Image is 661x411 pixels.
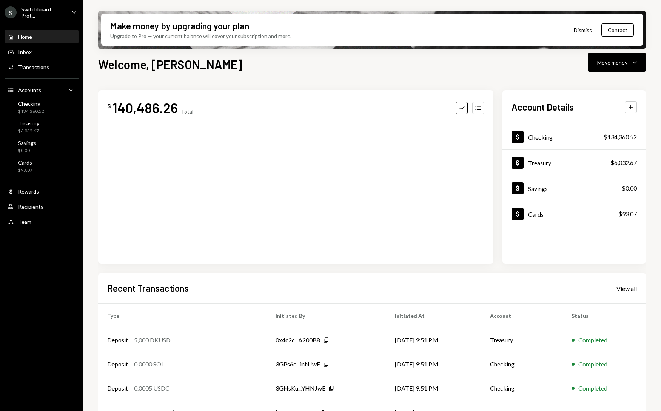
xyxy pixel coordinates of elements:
th: Status [562,304,646,328]
div: $134,360.52 [604,132,637,142]
div: Make money by upgrading your plan [110,20,249,32]
th: Account [481,304,562,328]
div: 0.0000 SOL [134,360,164,369]
div: Completed [578,360,607,369]
div: Deposit [107,336,128,345]
div: $ [107,102,111,110]
a: Cards$93.07 [502,201,646,226]
td: [DATE] 9:51 PM [386,328,481,352]
div: Transactions [18,64,49,70]
a: Cards$93.07 [5,157,79,175]
button: Contact [601,23,634,37]
a: Inbox [5,45,79,58]
a: Checking$134,360.52 [5,98,79,116]
th: Initiated At [386,304,481,328]
div: Upgrade to Pro — your current balance will cover your subscription and more. [110,32,291,40]
div: $6,032.67 [610,158,637,167]
button: Move money [588,53,646,72]
div: Completed [578,384,607,393]
div: Cards [18,159,32,166]
div: Switchboard Prot... [21,6,66,19]
div: $134,360.52 [18,108,44,115]
div: Treasury [18,120,39,126]
div: Treasury [528,159,551,166]
div: Team [18,219,31,225]
h2: Recent Transactions [107,282,189,294]
th: Type [98,304,267,328]
div: 140,486.26 [112,99,178,116]
a: Accounts [5,83,79,97]
a: Treasury$6,032.67 [5,118,79,136]
button: Dismiss [564,21,601,39]
a: Treasury$6,032.67 [502,150,646,175]
div: Completed [578,336,607,345]
a: Savings$0.00 [5,137,79,155]
a: Team [5,215,79,228]
a: Checking$134,360.52 [502,124,646,149]
div: Total [181,108,193,115]
a: Rewards [5,185,79,198]
td: Treasury [481,328,562,352]
div: 0x4c2c...A200B8 [276,336,320,345]
div: Savings [528,185,548,192]
div: Rewards [18,188,39,195]
a: View all [616,284,637,292]
div: 0.0005 USDC [134,384,169,393]
td: Checking [481,352,562,376]
div: 3GNsKu...YHNJwE [276,384,325,393]
div: Move money [597,58,627,66]
div: Deposit [107,384,128,393]
a: Savings$0.00 [502,175,646,201]
td: Checking [481,376,562,400]
div: $6,032.67 [18,128,39,134]
div: Checking [528,134,553,141]
div: View all [616,285,637,292]
h2: Account Details [512,101,574,113]
div: Home [18,34,32,40]
div: Deposit [107,360,128,369]
div: Savings [18,140,36,146]
a: Recipients [5,200,79,213]
a: Home [5,30,79,43]
a: Transactions [5,60,79,74]
td: [DATE] 9:51 PM [386,352,481,376]
h1: Welcome, [PERSON_NAME] [98,57,242,72]
td: [DATE] 9:51 PM [386,376,481,400]
div: $0.00 [622,184,637,193]
div: 3GPs6o...inNJwE [276,360,320,369]
th: Initiated By [267,304,386,328]
div: Recipients [18,203,43,210]
div: S [5,6,17,18]
div: $93.07 [618,209,637,219]
div: Cards [528,211,544,218]
div: Checking [18,100,44,107]
div: 5,000 DKUSD [134,336,171,345]
div: $93.07 [18,167,32,174]
div: Inbox [18,49,32,55]
div: $0.00 [18,148,36,154]
div: Accounts [18,87,41,93]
